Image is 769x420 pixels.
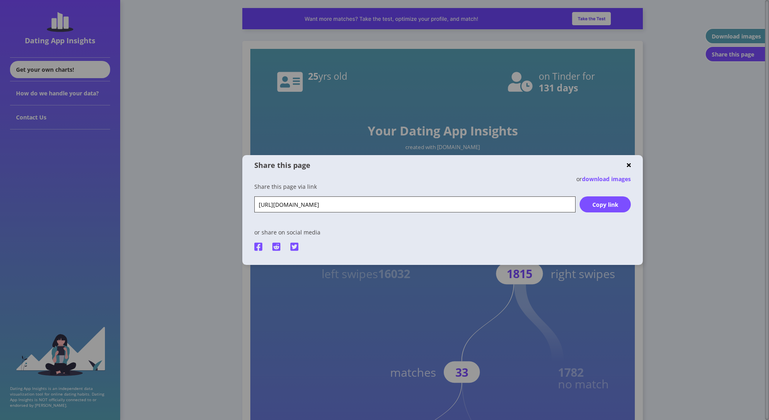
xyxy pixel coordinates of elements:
span: download images [582,175,631,183]
div: Share this page via link [254,183,631,190]
img: close-solid.cbe4567e.svg [627,162,631,168]
div: Share this page [254,160,627,170]
div: Copy link [580,201,631,208]
img: facebook-square-brands.0fb342ec.svg [254,242,262,251]
div: or [254,175,631,183]
img: reddit-square-brands.11eb82d6.svg [272,242,280,251]
div: or share on social media [254,228,631,236]
img: twitter-square-brands.9928b15d.svg [290,242,298,251]
button: Copy link [580,196,631,212]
